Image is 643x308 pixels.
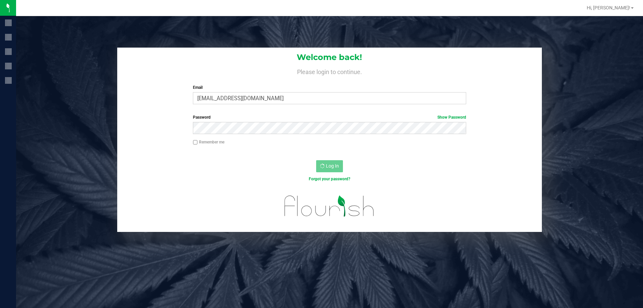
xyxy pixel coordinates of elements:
[587,5,630,10] span: Hi, [PERSON_NAME]!
[117,53,542,62] h1: Welcome back!
[276,189,382,223] img: flourish_logo.svg
[326,163,339,169] span: Log In
[117,67,542,75] h4: Please login to continue.
[437,115,466,120] a: Show Password
[193,115,211,120] span: Password
[316,160,343,172] button: Log In
[193,140,198,145] input: Remember me
[193,139,224,145] label: Remember me
[193,84,466,90] label: Email
[309,177,350,181] a: Forgot your password?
